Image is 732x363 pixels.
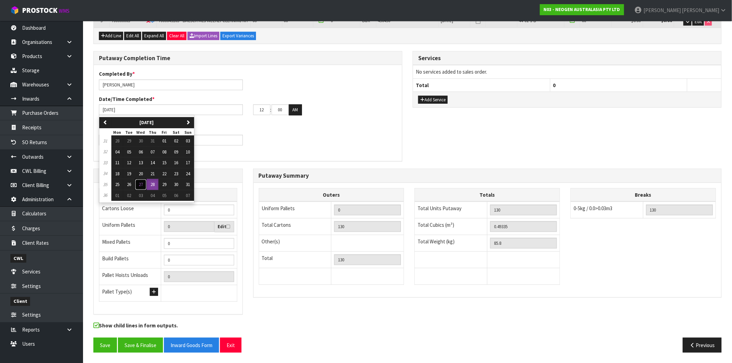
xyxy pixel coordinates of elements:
[170,190,182,201] button: 06
[150,160,155,166] span: 14
[186,160,190,166] span: 17
[103,192,108,198] em: 36
[144,33,164,39] span: Expand All
[378,18,391,24] span: 456456
[441,18,453,24] span: [DATE]
[123,190,135,201] button: 02
[103,138,108,144] em: 31
[186,149,190,155] span: 10
[186,181,190,187] span: 31
[103,149,108,155] em: 32
[362,18,370,24] span: BOX
[174,171,178,177] span: 23
[115,138,119,144] span: 28
[571,188,716,202] th: Breaks
[631,18,641,24] span: $0.00
[271,104,272,115] td: :
[150,193,155,198] span: 04
[103,170,108,176] em: 34
[334,254,401,265] input: TOTAL PACKS
[413,65,721,78] td: No services added to sales order.
[115,193,119,198] span: 01
[519,18,536,24] span: 44-01-3-B
[540,4,624,15] a: N03 - NEOGEN AUSTRALASIA PTY LTD
[174,138,178,144] span: 02
[150,138,155,144] span: 31
[135,179,147,190] button: 27
[415,188,560,202] th: Totals
[162,149,166,155] span: 08
[544,7,620,12] strong: N03 - NEOGEN AUSTRALASIA PTY LTD
[415,235,487,252] td: Total Weight (kg)
[123,157,135,168] button: 12
[186,138,190,144] span: 03
[127,149,131,155] span: 05
[415,218,487,235] td: Total Cubics (m³)
[99,55,397,62] h3: Putaway Completion Time
[253,18,257,24] span: 60
[123,136,135,147] button: 29
[182,157,194,168] button: 17
[99,32,123,40] button: Add Line
[162,193,166,198] span: 05
[174,181,178,187] span: 30
[99,95,155,103] label: Date/Time Completed
[182,136,194,147] button: 03
[115,160,119,166] span: 11
[135,190,147,201] button: 03
[99,285,161,301] td: Pallet Type(s)
[135,136,147,147] button: 30
[99,218,161,235] td: Uniform Pallets
[220,32,256,40] button: Export Variances
[418,55,716,62] h3: Services
[174,193,178,198] span: 06
[173,130,180,135] small: Saturday
[259,202,331,218] td: Uniform Pallets
[553,82,556,89] span: 0
[695,19,702,25] span: Edit
[162,130,167,135] small: Friday
[331,18,333,24] span: 0
[147,190,158,201] button: 04
[174,149,178,155] span: 09
[147,179,158,190] button: 28
[259,235,331,252] td: Other(s)
[164,205,234,215] input: Manual
[186,171,190,177] span: 24
[147,157,158,168] button: 14
[158,168,170,179] button: 22
[99,235,161,252] td: Mixed Pallets
[139,171,143,177] span: 20
[415,202,487,218] td: Total Units Putaway
[683,338,722,353] button: Previous
[164,221,214,232] input: Uniform Pallets
[124,32,141,40] button: Edit All
[158,136,170,147] button: 01
[259,218,331,235] td: Total Cartons
[111,168,123,179] button: 18
[103,181,108,187] em: 35
[111,147,123,158] button: 04
[174,160,178,166] span: 16
[147,147,158,158] button: 07
[111,157,123,168] button: 11
[182,190,194,201] button: 07
[164,338,219,353] button: Inward Goods Form
[99,70,135,77] label: Completed By
[661,18,672,24] strong: $0.00
[289,104,302,115] button: AM
[135,147,147,158] button: 06
[170,168,182,179] button: 23
[135,157,147,168] button: 13
[693,18,704,26] button: Edit
[99,252,161,268] td: Build Pallets
[100,18,102,24] span: 3
[259,173,716,179] h3: Putaway Summary
[182,179,194,190] button: 31
[115,171,119,177] span: 18
[22,6,57,15] span: ProStock
[158,190,170,201] button: 05
[115,181,119,187] span: 25
[127,160,131,166] span: 12
[170,179,182,190] button: 30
